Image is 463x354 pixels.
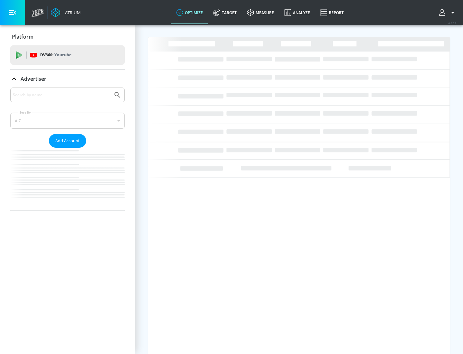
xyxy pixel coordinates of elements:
a: measure [242,1,279,24]
div: Advertiser [10,88,125,210]
div: Advertiser [10,70,125,88]
a: Analyze [279,1,315,24]
span: Add Account [55,137,80,144]
a: Report [315,1,349,24]
div: A-Z [10,113,125,129]
span: v 4.25.2 [448,21,457,25]
a: Target [208,1,242,24]
a: Atrium [51,8,81,17]
p: Advertiser [21,75,46,82]
div: Atrium [62,10,81,15]
label: Sort By [18,110,32,115]
p: DV360: [40,51,71,59]
nav: list of Advertiser [10,148,125,210]
div: Platform [10,28,125,46]
div: DV360: Youtube [10,45,125,65]
input: Search by name [13,91,110,99]
a: optimize [171,1,208,24]
p: Platform [12,33,33,40]
p: Youtube [54,51,71,58]
button: Add Account [49,134,86,148]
